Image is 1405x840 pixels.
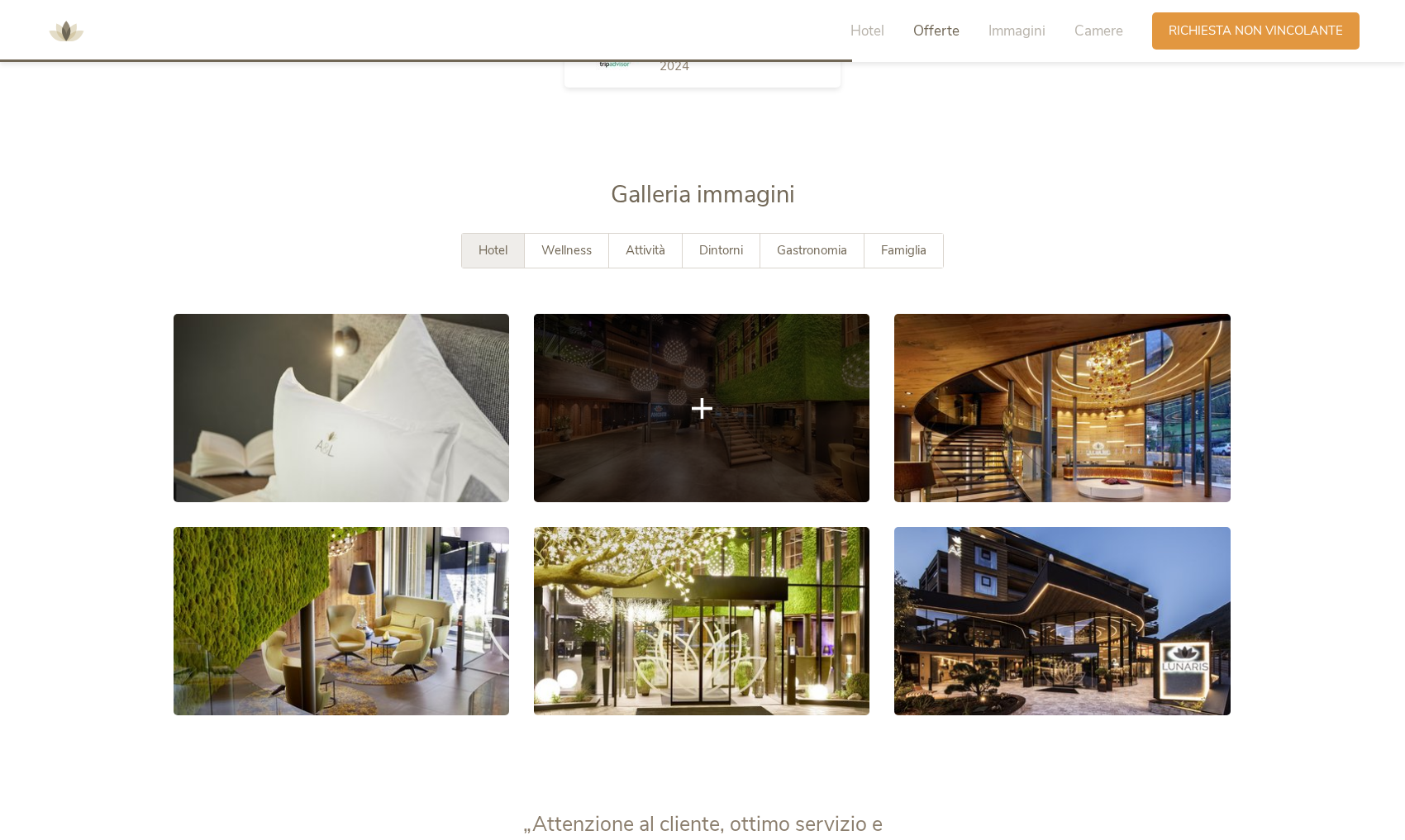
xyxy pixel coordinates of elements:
[881,242,926,259] span: Famiglia
[777,242,847,259] span: Gastronomia
[541,242,592,259] span: Wellness
[41,25,91,36] a: AMONTI & LUNARIS Wellnessresort
[479,242,507,259] span: Hotel
[611,178,795,211] span: Galleria immagini
[699,242,743,259] span: Dintorni
[1169,22,1343,40] span: Richiesta non vincolante
[41,7,91,56] img: AMONTI & LUNARIS Wellnessresort
[626,242,665,259] span: Attività
[1074,21,1123,40] span: Camere
[913,21,960,40] span: Offerte
[850,21,884,40] span: Hotel
[988,21,1045,40] span: Immagini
